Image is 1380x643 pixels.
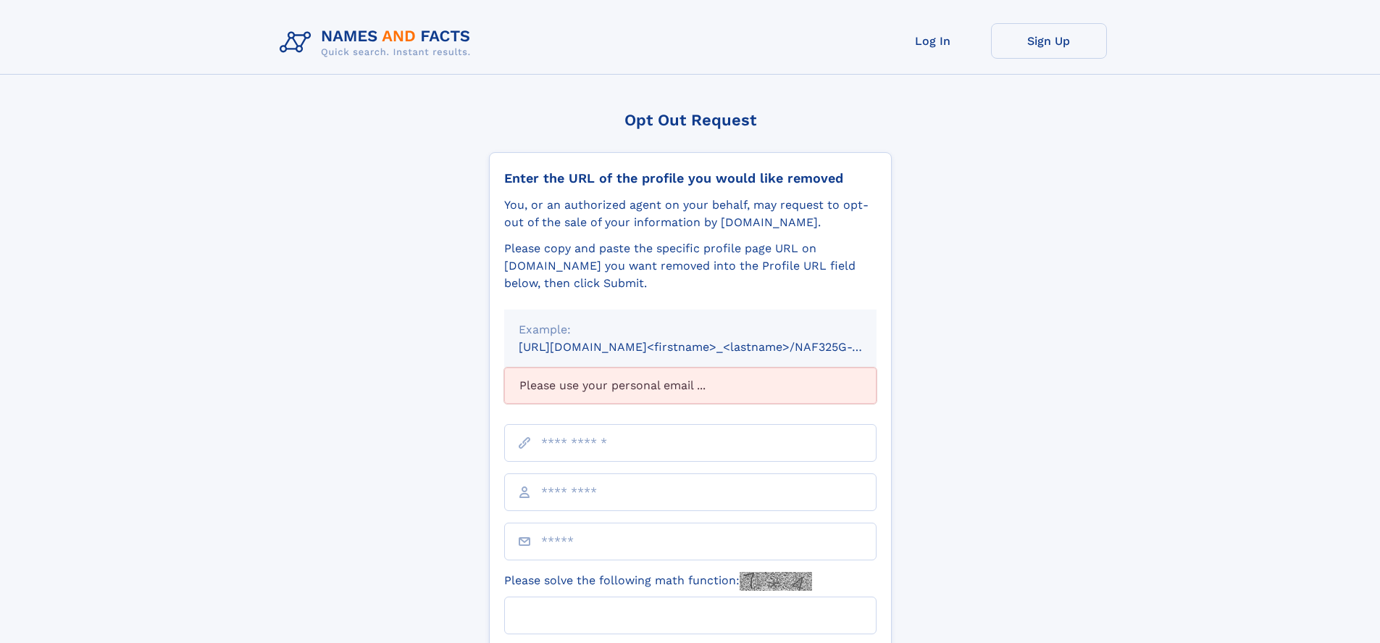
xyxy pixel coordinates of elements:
div: Example: [519,321,862,339]
img: Logo Names and Facts [274,23,482,62]
label: Please solve the following math function: [504,572,812,591]
div: You, or an authorized agent on your behalf, may request to opt-out of the sale of your informatio... [504,196,877,231]
div: Opt Out Request [489,111,892,129]
div: Enter the URL of the profile you would like removed [504,170,877,186]
a: Sign Up [991,23,1107,59]
div: Please use your personal email ... [504,368,877,404]
small: [URL][DOMAIN_NAME]<firstname>_<lastname>/NAF325G-xxxxxxxx [519,340,904,354]
a: Log In [875,23,991,59]
div: Please copy and paste the specific profile page URL on [DOMAIN_NAME] you want removed into the Pr... [504,240,877,292]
